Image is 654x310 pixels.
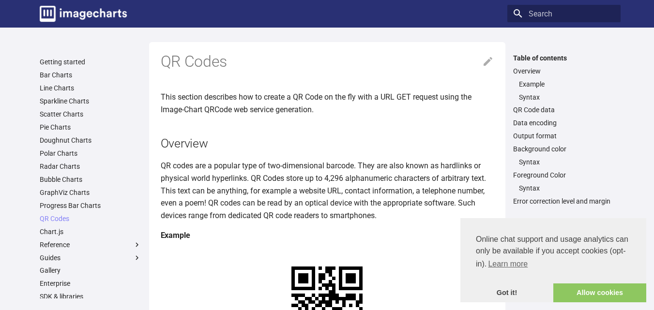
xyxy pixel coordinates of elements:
[40,71,141,79] a: Bar Charts
[40,292,141,301] a: SDK & libraries
[161,91,494,116] p: This section describes how to create a QR Code on the fly with a URL GET request using the Image-...
[161,160,494,221] p: QR codes are a popular type of two-dimensional barcode. They are also known as hardlinks or physi...
[40,6,127,22] img: logo
[40,253,141,262] label: Guides
[40,279,141,288] a: Enterprise
[460,283,553,303] a: dismiss cookie message
[40,97,141,105] a: Sparkline Charts
[513,184,615,192] nav: Foreground Color
[40,149,141,158] a: Polar Charts
[513,67,615,75] a: Overview
[476,234,631,271] span: Online chat support and usage analytics can only be available if you accept cookies (opt-in).
[513,171,615,179] a: Foreground Color
[40,188,141,197] a: GraphViz Charts
[513,132,615,140] a: Output format
[40,227,141,236] a: Chart.js
[507,54,621,62] label: Table of contents
[519,80,615,89] a: Example
[40,110,141,118] a: Scatter Charts
[513,118,615,127] a: Data encoding
[519,93,615,102] a: Syntax
[40,58,141,66] a: Getting started
[161,229,494,242] h4: Example
[513,197,615,206] a: Error correction level and margin
[460,218,646,302] div: cookieconsent
[36,2,131,26] a: Image-Charts documentation
[40,201,141,210] a: Progress Bar Charts
[513,145,615,153] a: Background color
[519,158,615,166] a: Syntax
[40,240,141,249] label: Reference
[40,136,141,145] a: Doughnut Charts
[513,105,615,114] a: QR Code data
[40,175,141,184] a: Bubble Charts
[40,266,141,275] a: Gallery
[161,135,494,152] h2: Overview
[513,158,615,166] nav: Background color
[513,80,615,102] nav: Overview
[40,123,141,132] a: Pie Charts
[553,283,646,303] a: allow cookies
[487,257,529,271] a: learn more about cookies
[519,184,615,192] a: Syntax
[40,84,141,92] a: Line Charts
[40,162,141,171] a: Radar Charts
[161,52,494,72] h1: QR Codes
[507,54,621,206] nav: Table of contents
[507,5,621,22] input: Search
[40,214,141,223] a: QR Codes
